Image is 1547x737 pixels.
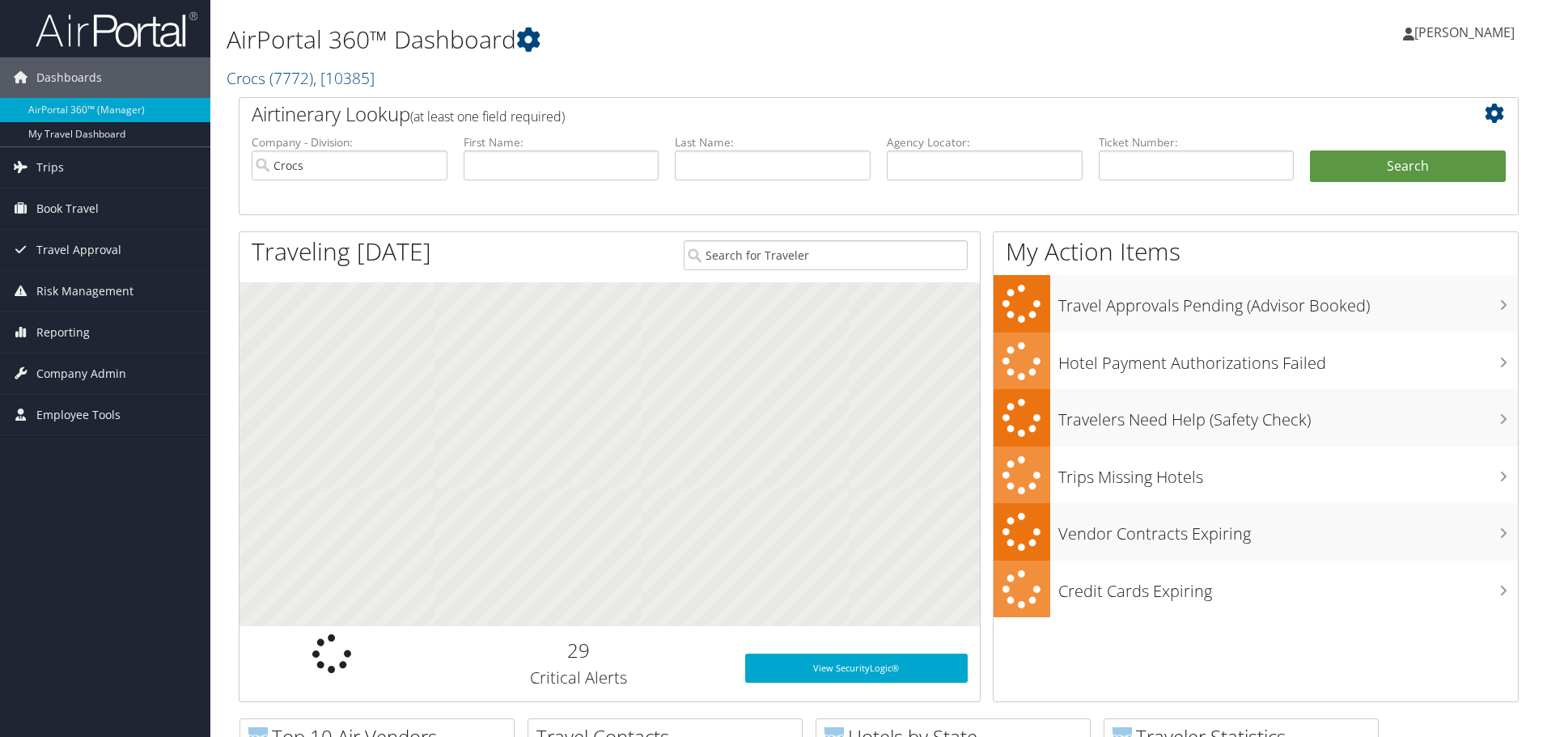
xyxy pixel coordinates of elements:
label: Last Name: [675,134,871,150]
h3: Travelers Need Help (Safety Check) [1058,400,1518,431]
span: Book Travel [36,188,99,229]
span: Risk Management [36,271,134,311]
h1: My Action Items [994,235,1518,269]
a: Hotel Payment Authorizations Failed [994,332,1518,390]
a: Credit Cards Expiring [994,561,1518,618]
span: Dashboards [36,57,102,98]
input: Search for Traveler [684,240,968,270]
h3: Credit Cards Expiring [1058,572,1518,603]
h3: Vendor Contracts Expiring [1058,515,1518,545]
span: (at least one field required) [410,108,565,125]
h2: Airtinerary Lookup [252,100,1399,128]
label: Company - Division: [252,134,447,150]
h2: 29 [437,637,721,664]
h3: Hotel Payment Authorizations Failed [1058,344,1518,375]
h3: Critical Alerts [437,667,721,689]
a: Travelers Need Help (Safety Check) [994,389,1518,447]
span: Travel Approval [36,230,121,270]
a: Travel Approvals Pending (Advisor Booked) [994,275,1518,332]
h3: Travel Approvals Pending (Advisor Booked) [1058,286,1518,317]
a: View SecurityLogic® [745,654,968,683]
a: Vendor Contracts Expiring [994,503,1518,561]
h1: Traveling [DATE] [252,235,431,269]
span: ( 7772 ) [269,67,313,89]
span: Employee Tools [36,395,121,435]
span: Trips [36,147,64,188]
button: Search [1310,150,1506,183]
a: [PERSON_NAME] [1403,8,1531,57]
span: Company Admin [36,354,126,394]
img: airportal-logo.png [36,11,197,49]
h1: AirPortal 360™ Dashboard [227,23,1096,57]
h3: Trips Missing Hotels [1058,458,1518,489]
label: First Name: [464,134,659,150]
span: [PERSON_NAME] [1414,23,1515,41]
span: Reporting [36,312,90,353]
label: Agency Locator: [887,134,1083,150]
span: , [ 10385 ] [313,67,375,89]
label: Ticket Number: [1099,134,1295,150]
a: Crocs [227,67,375,89]
a: Trips Missing Hotels [994,447,1518,504]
